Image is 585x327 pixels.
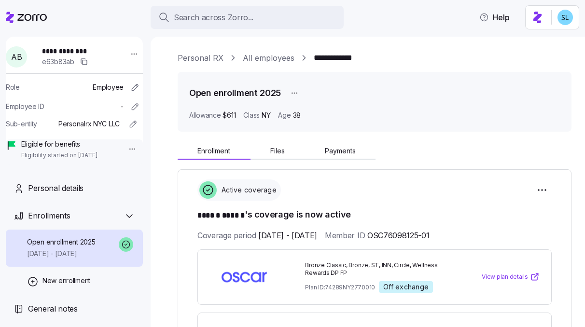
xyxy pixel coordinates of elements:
[197,230,317,242] span: Coverage period
[121,102,124,111] span: -
[270,148,285,154] span: Files
[28,303,78,315] span: General notes
[28,182,84,194] span: Personal details
[93,82,124,92] span: Employee
[482,272,540,282] a: View plan details
[479,12,510,23] span: Help
[42,276,90,286] span: New enrollment
[178,52,223,64] a: Personal RX
[383,283,429,291] span: Off exchange
[42,57,74,67] span: e63b83ab
[27,237,95,247] span: Open enrollment 2025
[325,148,356,154] span: Payments
[189,87,281,99] h1: Open enrollment 2025
[305,261,455,278] span: Bronze Classic, Bronze, ST, INN, Circle, Wellness Rewards DP FP
[293,110,301,120] span: 38
[557,10,573,25] img: 7c620d928e46699fcfb78cede4daf1d1
[11,53,22,61] span: A B
[197,208,552,222] h1: 's coverage is now active
[325,230,429,242] span: Member ID
[223,110,236,120] span: $611
[27,249,95,259] span: [DATE] - [DATE]
[28,210,70,222] span: Enrollments
[278,110,291,120] span: Age
[174,12,253,24] span: Search across Zorro...
[305,283,375,291] span: Plan ID: 74289NY2770010
[243,52,294,64] a: All employees
[6,119,37,129] span: Sub-entity
[197,148,230,154] span: Enrollment
[219,185,277,195] span: Active coverage
[21,139,97,149] span: Eligible for benefits
[209,266,279,288] img: Oscar
[21,151,97,160] span: Eligibility started on [DATE]
[367,230,430,242] span: OSC76098125-01
[189,110,221,120] span: Allowance
[151,6,344,29] button: Search across Zorro...
[262,110,270,120] span: NY
[243,110,260,120] span: Class
[6,102,44,111] span: Employee ID
[58,119,120,129] span: Personalrx NYC LLC
[258,230,317,242] span: [DATE] - [DATE]
[472,8,517,27] button: Help
[482,272,528,282] span: View plan details
[6,82,20,92] span: Role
